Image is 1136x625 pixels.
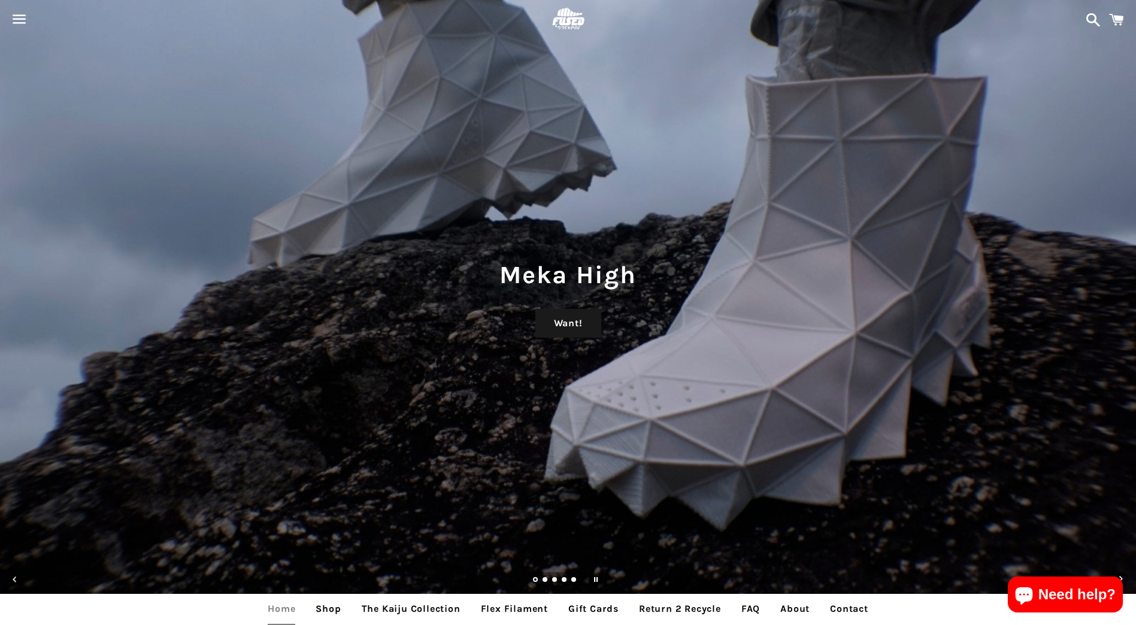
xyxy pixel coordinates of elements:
h1: Meka High [12,257,1124,292]
a: The Kaiju Collection [353,594,469,624]
a: Load slide 3 [552,578,558,584]
a: Want! [535,309,601,338]
a: Flex Filament [472,594,557,624]
a: Load slide 2 [543,578,549,584]
a: Gift Cards [559,594,628,624]
a: FAQ [732,594,769,624]
button: Pause slideshow [583,566,609,593]
a: Load slide 5 [571,578,577,584]
button: Next slide [1108,566,1134,593]
a: About [771,594,819,624]
a: Contact [821,594,877,624]
inbox-online-store-chat: Shopify online store chat [1004,577,1126,615]
a: Return 2 Recycle [630,594,730,624]
a: Slide 1, current [533,578,539,584]
a: Shop [307,594,350,624]
a: Home [259,594,304,624]
a: Load slide 4 [562,578,568,584]
button: Previous slide [2,566,28,593]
